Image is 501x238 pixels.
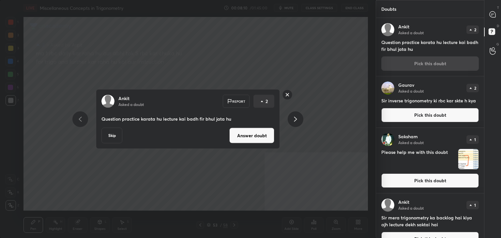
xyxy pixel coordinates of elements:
p: Saksham [398,134,418,139]
h4: Please help me with this doubt [381,149,455,170]
img: default.png [101,95,114,108]
h4: Question practice karata hu lecture kai badh fir bhul jata hu [381,39,479,52]
p: 2 [474,86,476,90]
img: default.png [381,199,394,212]
img: 17aa1b2fb7a44626b6308f8db481b117.jpg [381,82,394,95]
p: Asked a doubt [398,30,424,35]
p: 2 [266,98,268,105]
p: Asked a doubt [398,205,424,211]
h4: Sir mera trigonometry ka backlog hai kiya ajh lecture dekh saktai hai [381,214,479,228]
img: 1756822440CVLG0P.JPEG [458,149,478,169]
p: D [497,23,499,28]
p: G [496,42,499,47]
h4: Sir inverse trigonometry ki rbc kar skte h kya [381,97,479,104]
p: Asked a doubt [398,140,424,145]
p: Question practice karata hu lecture kai badh fir bhul jata hu [101,116,274,122]
p: Ankit [398,24,409,29]
p: Gaurav [398,82,414,88]
div: Report [223,95,250,108]
p: Doubts [376,0,402,18]
p: Asked a doubt [118,102,144,107]
button: Pick this doubt [381,173,479,188]
p: Asked a doubt [398,88,424,94]
button: Answer doubt [229,128,274,143]
button: Pick this doubt [381,108,479,122]
p: T [497,5,499,10]
img: default.png [381,23,394,36]
button: Skip [101,128,122,143]
p: 2 [474,28,476,32]
p: 1 [474,138,476,141]
p: Ankit [398,200,409,205]
p: 1 [474,203,476,207]
img: 00a3ef0f257f41a6b98ca82b262b2a3c.jpg [381,133,394,146]
p: Ankit [118,96,129,101]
